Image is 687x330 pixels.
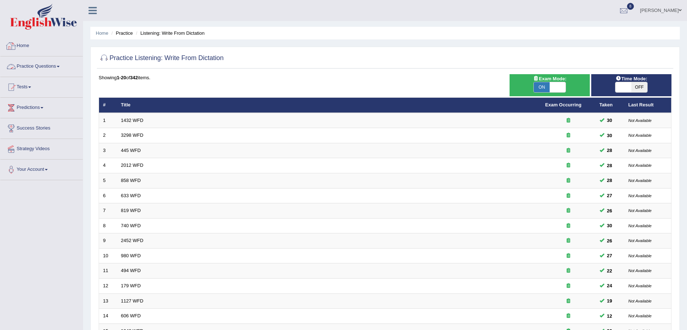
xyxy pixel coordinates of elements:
small: Not Available [628,314,652,318]
span: You can still take this question [604,312,615,320]
a: Home [0,36,83,54]
td: 11 [99,263,117,279]
a: 980 WFD [121,253,141,258]
a: Predictions [0,98,83,116]
small: Not Available [628,118,652,123]
span: Exam Mode: [530,75,569,82]
small: Not Available [628,224,652,228]
small: Not Available [628,238,652,243]
li: Listening: Write From Dictation [134,30,205,37]
th: # [99,98,117,113]
small: Not Available [628,133,652,137]
span: You can still take this question [604,177,615,184]
a: Strategy Videos [0,139,83,157]
a: 606 WFD [121,313,141,318]
div: Exam occurring question [545,237,592,244]
span: ON [534,82,550,92]
th: Taken [596,98,624,113]
div: Showing of items. [99,74,671,81]
a: Exam Occurring [545,102,581,107]
div: Exam occurring question [545,313,592,320]
td: 8 [99,218,117,233]
div: Show exams occurring in exams [510,74,590,96]
span: You can still take this question [604,192,615,199]
td: 2 [99,128,117,143]
small: Not Available [628,194,652,198]
span: You can still take this question [604,282,615,289]
span: You can still take this question [604,162,615,169]
a: 1127 WFD [121,298,143,304]
a: 858 WFD [121,178,141,183]
a: 494 WFD [121,268,141,273]
div: Exam occurring question [545,207,592,214]
span: You can still take this question [604,237,615,245]
td: 10 [99,248,117,263]
a: 819 WFD [121,208,141,213]
small: Not Available [628,254,652,258]
a: 179 WFD [121,283,141,288]
td: 3 [99,143,117,158]
span: Time Mode: [613,75,650,82]
div: Exam occurring question [545,267,592,274]
span: You can still take this question [604,267,615,275]
td: 9 [99,233,117,249]
div: Exam occurring question [545,132,592,139]
a: Home [96,30,108,36]
a: 2012 WFD [121,162,143,168]
b: 1-20 [117,75,126,80]
span: You can still take this question [604,147,615,154]
a: Tests [0,77,83,95]
a: 445 WFD [121,148,141,153]
th: Title [117,98,541,113]
h2: Practice Listening: Write From Dictation [99,53,224,64]
a: 633 WFD [121,193,141,198]
span: OFF [631,82,647,92]
small: Not Available [628,268,652,273]
div: Exam occurring question [545,147,592,154]
td: 13 [99,293,117,309]
small: Not Available [628,208,652,213]
a: Success Stories [0,118,83,136]
small: Not Available [628,284,652,288]
th: Last Result [624,98,671,113]
b: 342 [130,75,138,80]
small: Not Available [628,148,652,153]
a: 3298 WFD [121,132,143,138]
div: Exam occurring question [545,223,592,229]
div: Exam occurring question [545,283,592,289]
span: You can still take this question [604,297,615,305]
div: Exam occurring question [545,162,592,169]
span: You cannot take this question anymore [604,222,615,229]
td: 4 [99,158,117,173]
li: Practice [110,30,133,37]
small: Not Available [628,299,652,303]
div: Exam occurring question [545,298,592,305]
div: Exam occurring question [545,177,592,184]
span: You can still take this question [604,252,615,259]
a: 2452 WFD [121,238,143,243]
td: 5 [99,173,117,189]
td: 6 [99,188,117,203]
a: Your Account [0,160,83,178]
div: Exam occurring question [545,192,592,199]
td: 7 [99,203,117,219]
td: 1 [99,113,117,128]
small: Not Available [628,178,652,183]
small: Not Available [628,163,652,168]
div: Exam occurring question [545,253,592,259]
span: 8 [627,3,634,10]
span: You can still take this question [604,207,615,215]
a: 740 WFD [121,223,141,228]
a: 1432 WFD [121,118,143,123]
div: Exam occurring question [545,117,592,124]
td: 12 [99,278,117,293]
span: You cannot take this question anymore [604,117,615,124]
a: Practice Questions [0,56,83,75]
td: 14 [99,309,117,324]
span: You cannot take this question anymore [604,132,615,139]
